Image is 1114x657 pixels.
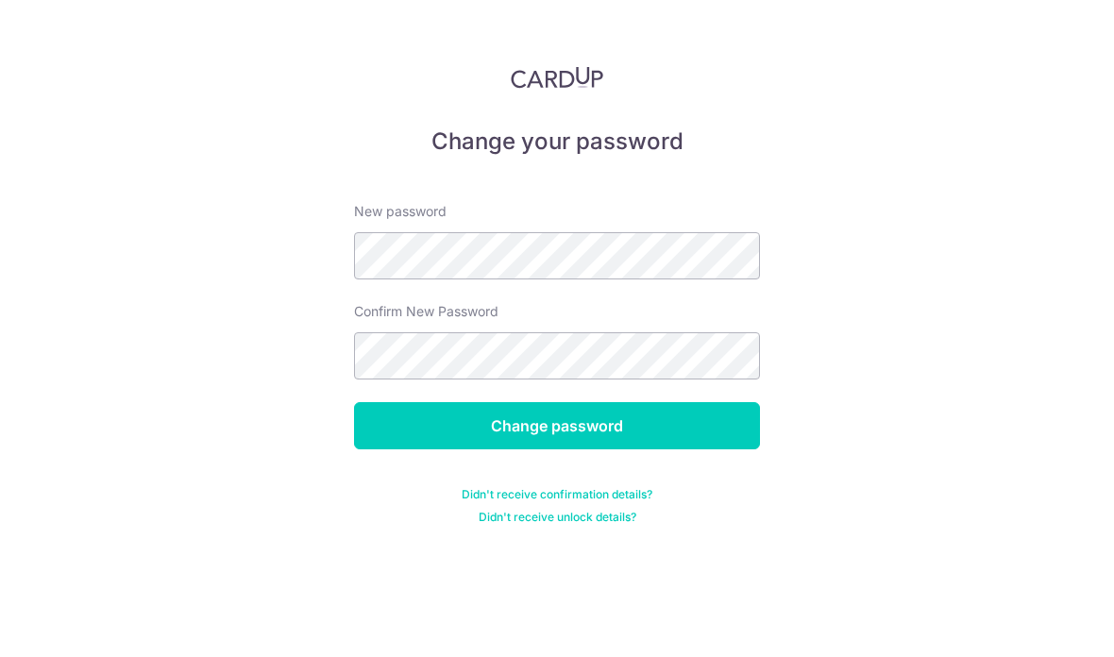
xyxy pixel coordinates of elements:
label: Confirm New Password [354,302,498,321]
label: New password [354,202,447,221]
a: Didn't receive confirmation details? [462,487,652,502]
img: CardUp Logo [511,66,603,89]
input: Change password [354,402,760,449]
a: Didn't receive unlock details? [479,510,636,525]
h5: Change your password [354,126,760,157]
